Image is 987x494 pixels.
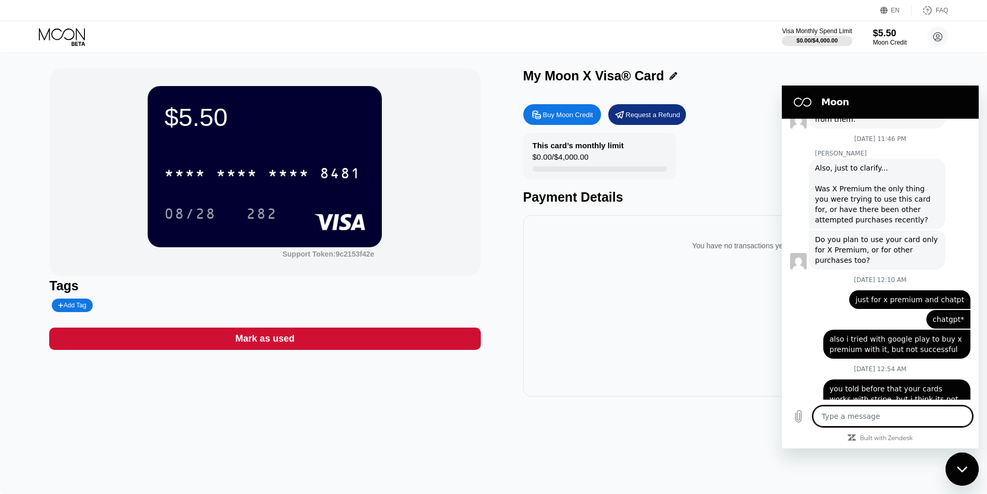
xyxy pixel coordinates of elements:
div: $0.00 / $4,000.00 [533,152,589,166]
div: $5.50 [164,103,365,132]
div: Buy Moon Credit [543,110,593,119]
div: Add Tag [58,302,86,309]
div: Request a Refund [626,110,680,119]
div: You have no transactions yet [532,231,946,260]
div: FAQ [936,7,948,14]
div: Support Token:9c2153f42e [282,250,374,258]
div: 282 [238,201,285,227]
div: $5.50 [873,28,907,39]
div: Tags [49,278,480,293]
div: Mark as used [235,333,294,345]
div: $5.50Moon Credit [873,28,907,46]
iframe: Button to launch messaging window, conversation in progress [946,453,979,486]
div: Payment Details [523,190,954,205]
div: My Moon X Visa® Card [523,68,664,83]
div: 08/28 [164,207,216,223]
div: Buy Moon Credit [523,104,601,125]
div: Moon Credit [873,39,907,46]
div: Visa Monthly Spend Limit [782,27,852,35]
div: $0.00 / $4,000.00 [796,37,838,44]
div: 8481 [320,166,361,183]
div: FAQ [912,5,948,16]
div: Support Token: 9c2153f42e [282,250,374,258]
div: Mark as used [49,328,480,350]
div: Visa Monthly Spend Limit$0.00/$4,000.00 [782,27,852,46]
div: EN [891,7,900,14]
iframe: Messaging window [782,86,979,448]
div: This card’s monthly limit [533,141,624,150]
div: Request a Refund [608,104,686,125]
div: 08/28 [156,201,224,227]
div: Add Tag [52,299,92,312]
div: EN [880,5,912,16]
div: 282 [246,207,277,223]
